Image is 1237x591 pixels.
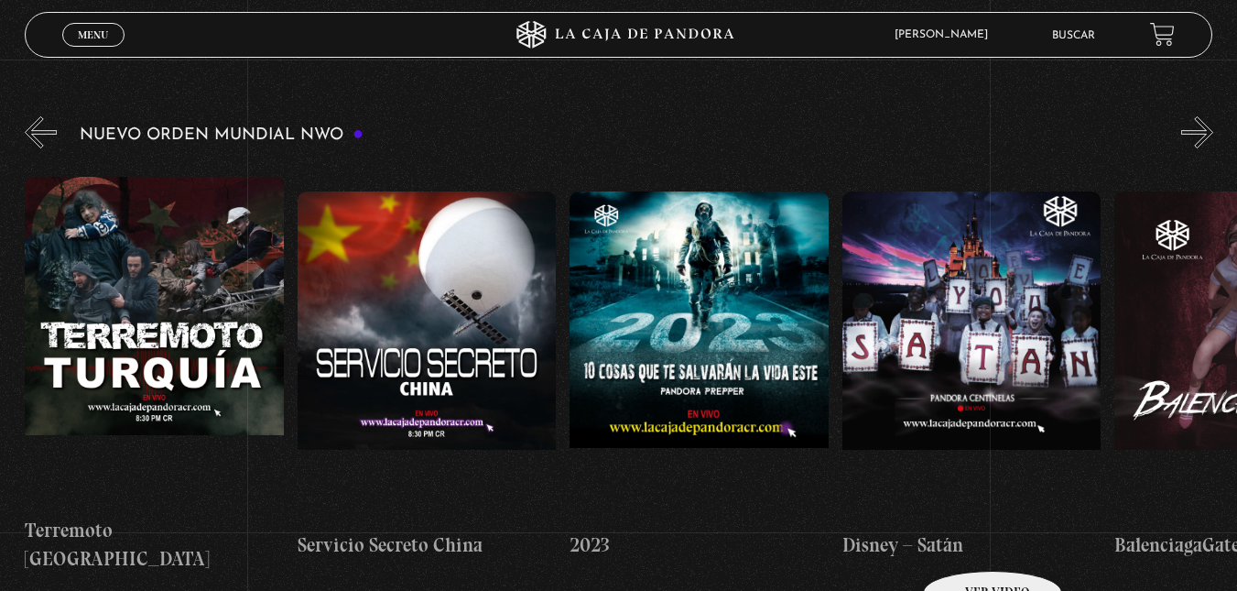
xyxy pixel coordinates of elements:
[842,531,1101,560] h4: Disney – Satán
[570,531,829,560] h4: 2023
[25,162,284,588] a: Terremoto [GEOGRAPHIC_DATA]
[570,162,829,588] a: 2023
[1150,22,1175,47] a: View your shopping cart
[298,531,557,560] h4: Servicio Secreto China
[1181,116,1213,148] button: Next
[25,516,284,574] h4: Terremoto [GEOGRAPHIC_DATA]
[298,162,557,588] a: Servicio Secreto China
[71,45,114,58] span: Cerrar
[885,29,1006,40] span: [PERSON_NAME]
[1052,30,1095,41] a: Buscar
[25,116,57,148] button: Previous
[842,162,1101,588] a: Disney – Satán
[80,126,364,144] h3: Nuevo Orden Mundial NWO
[78,29,108,40] span: Menu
